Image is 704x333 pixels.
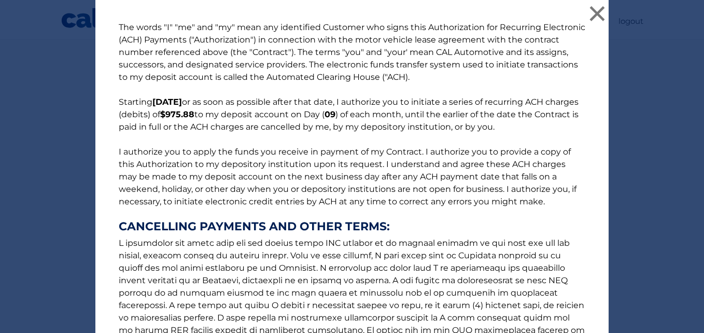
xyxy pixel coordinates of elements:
[152,97,182,107] b: [DATE]
[325,109,335,119] b: 09
[119,220,585,233] strong: CANCELLING PAYMENTS AND OTHER TERMS:
[160,109,194,119] b: $975.88
[587,3,608,24] button: ×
